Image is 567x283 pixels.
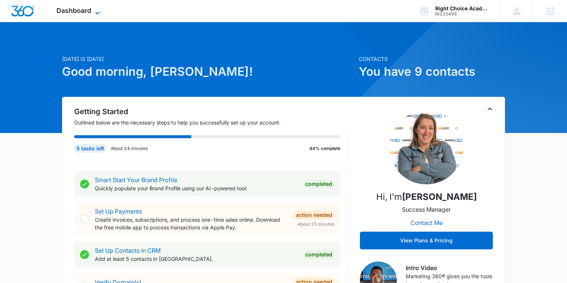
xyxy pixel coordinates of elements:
p: Create invoices, subscriptions, and process one-time sales online. Download the free mobile app t... [95,216,288,231]
p: Success Manager [402,205,451,214]
h3: Intro Video [406,263,493,272]
div: Domain Overview [28,44,66,48]
img: tab_keywords_by_traffic_grey.svg [73,43,79,49]
p: Quickly populate your Brand Profile using our AI-powered tool. [95,184,297,192]
img: tab_domain_overview_orange.svg [20,43,26,49]
button: Contact Me [403,214,450,232]
span: Dashboard [56,7,91,14]
p: Add at least 5 contacts in [GEOGRAPHIC_DATA]. [95,255,297,263]
div: 5 tasks left [74,144,106,153]
div: v 4.0.25 [21,12,36,18]
div: Action Needed [294,211,334,219]
div: Completed [303,180,334,188]
img: logo_orange.svg [12,12,18,18]
p: Outlined below are the necessary steps to help you successfully set up your account. [74,119,350,126]
p: [DATE] is [DATE] [62,55,354,63]
span: About 15 minutes [298,221,334,228]
div: account name [435,6,489,11]
a: Smart Start Your Brand Profile [95,176,177,184]
p: 44% complete [309,145,340,152]
h2: Getting Started [74,106,350,117]
h1: Good morning, [PERSON_NAME]! [62,63,354,81]
div: Completed [303,250,334,259]
button: View Plans & Pricing [360,232,493,249]
h1: You have 9 contacts [359,63,505,81]
strong: [PERSON_NAME] [402,191,477,202]
img: website_grey.svg [12,19,18,25]
p: About 24 minutes [111,145,148,152]
a: Set Up Contacts in CRM [95,247,161,254]
button: Toggle Collapse [485,105,494,113]
p: Contacts [359,55,505,63]
p: Hi, I'm [376,190,477,204]
div: account id [435,11,489,17]
div: Domain: [DOMAIN_NAME] [19,19,81,25]
a: Set Up Payments [95,208,142,215]
img: Sam Coduto [389,110,463,184]
div: Keywords by Traffic [82,44,124,48]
